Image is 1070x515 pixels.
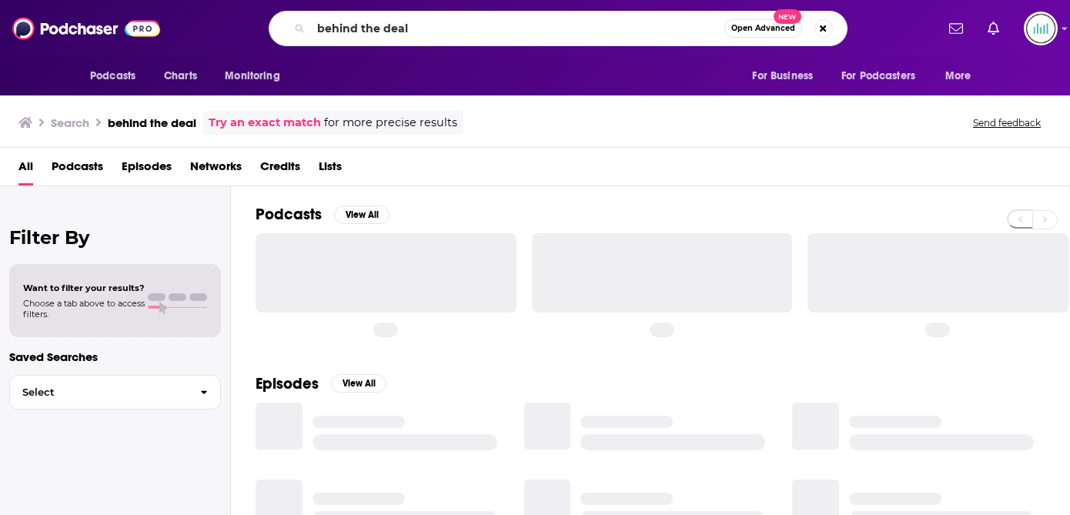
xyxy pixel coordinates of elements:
span: For Business [752,65,813,87]
button: View All [331,374,386,393]
input: Search podcasts, credits, & more... [311,16,724,41]
span: Logged in as podglomerate [1024,12,1058,45]
a: Charts [154,62,206,91]
a: Lists [319,154,342,186]
button: open menu [831,62,938,91]
span: for more precise results [324,114,457,132]
button: Show profile menu [1024,12,1058,45]
img: User Profile [1024,12,1058,45]
button: Select [9,375,221,410]
span: Podcasts [90,65,135,87]
button: open menu [214,62,299,91]
span: Charts [164,65,197,87]
a: Show notifications dropdown [981,15,1005,42]
a: Networks [190,154,242,186]
a: Credits [260,154,300,186]
button: open menu [79,62,155,91]
span: Choose a tab above to access filters. [23,298,145,319]
button: Send feedback [968,116,1045,129]
div: Search podcasts, credits, & more... [269,11,848,46]
span: Monitoring [225,65,279,87]
a: All [18,154,33,186]
a: Episodes [122,154,172,186]
h3: behind the deal [108,115,196,130]
h2: Podcasts [256,205,322,224]
span: More [945,65,971,87]
span: New [774,9,801,24]
span: Select [10,387,188,397]
a: EpisodesView All [256,374,386,393]
span: Want to filter your results? [23,283,145,293]
button: View All [334,206,390,224]
a: PodcastsView All [256,205,390,224]
a: Try an exact match [209,114,321,132]
button: open menu [741,62,832,91]
h2: Filter By [9,226,221,249]
h2: Episodes [256,374,319,393]
button: Open AdvancedNew [724,19,802,38]
img: Podchaser - Follow, Share and Rate Podcasts [12,14,160,43]
a: Show notifications dropdown [943,15,969,42]
a: Podcasts [52,154,103,186]
span: For Podcasters [841,65,915,87]
h3: Search [51,115,89,130]
p: Saved Searches [9,349,221,364]
button: open menu [935,62,991,91]
span: Open Advanced [731,25,795,32]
